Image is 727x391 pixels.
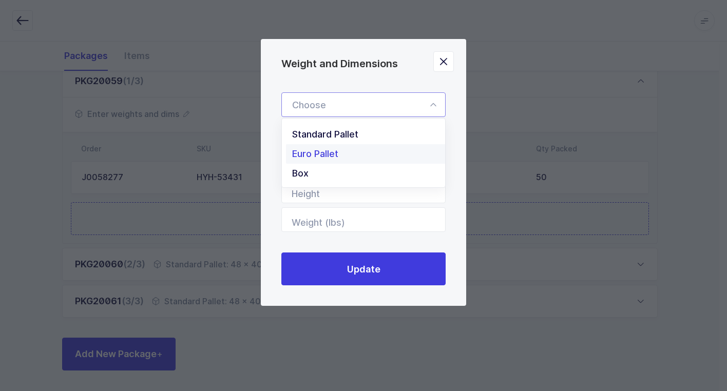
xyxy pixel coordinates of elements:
div: Weight and Dimensions [261,39,466,306]
input: Height [281,179,446,203]
button: Update [281,252,446,285]
span: Weight and Dimensions [281,57,398,70]
span: Standard Pallet [292,129,358,140]
span: Box [292,168,309,179]
input: Weight (lbs) [281,207,446,232]
button: Close [433,51,454,72]
span: Euro Pallet [292,148,338,159]
span: Update [347,263,380,276]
